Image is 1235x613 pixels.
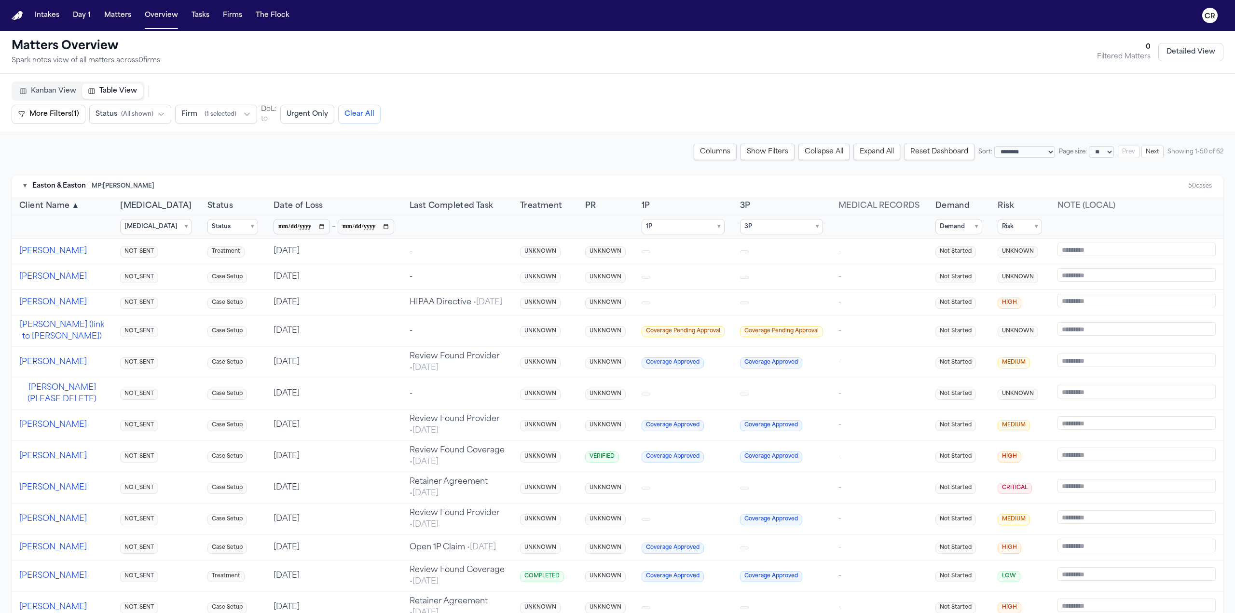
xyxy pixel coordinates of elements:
[19,356,87,368] button: [PERSON_NAME]
[798,144,850,160] button: Collapse All
[274,200,323,212] span: Date of Loss
[935,483,976,494] span: Not Started
[19,245,87,257] button: [PERSON_NAME]
[465,544,496,551] span: • [DATE]
[520,420,561,431] span: UNKNOWN
[994,146,1055,158] select: Sort
[585,389,626,400] span: UNKNOWN
[120,571,158,582] span: NOT_SENT
[32,181,86,191] span: Easton & Easton
[19,271,87,283] button: [PERSON_NAME]
[935,246,976,258] span: Not Started
[998,219,1042,234] summary: Risk ▾
[740,451,802,463] span: Coverage Approved
[205,110,236,118] span: ( 1 selected )
[838,452,841,460] span: -
[520,357,561,368] span: UNKNOWN
[19,513,87,525] button: [PERSON_NAME]
[12,11,23,20] a: Home
[121,110,153,118] span: ( All shown )
[1141,146,1164,158] button: Next
[23,181,27,191] button: Toggle firm section
[998,389,1038,400] span: UNKNOWN
[642,420,704,431] span: Coverage Approved
[816,223,819,231] span: ▾
[1089,146,1114,158] select: Page size
[585,200,596,212] button: PR
[12,39,160,54] h1: Matters Overview
[520,571,564,582] span: COMPLETED
[12,11,23,20] img: Finch Logo
[120,483,158,494] span: NOT_SENT
[935,571,976,582] span: Not Started
[99,86,137,96] span: Table View
[402,264,512,290] td: -
[838,358,841,366] span: -
[120,298,158,309] span: NOT_SENT
[838,247,841,255] span: -
[740,571,802,582] span: Coverage Approved
[717,223,720,231] span: ▾
[471,299,502,306] span: • [DATE]
[120,326,158,337] span: NOT_SENT
[141,7,182,24] button: Overview
[266,347,402,378] td: [DATE]
[207,514,247,525] span: Case Setup
[585,272,626,283] span: UNKNOWN
[520,200,563,212] button: Treatment
[740,420,802,431] span: Coverage Approved
[31,7,63,24] a: Intakes
[266,378,402,409] td: [DATE]
[338,105,381,124] button: Clear All
[740,200,751,212] span: 3P
[410,299,502,306] span: HIPAA Directive
[642,219,725,234] summary: 1P ▾
[838,390,841,397] span: -
[181,109,197,119] span: Firm
[520,326,561,337] span: UNKNOWN
[998,483,1032,494] span: CRITICAL
[207,326,247,337] span: Case Setup
[266,535,402,560] td: [DATE]
[520,272,561,283] span: UNKNOWN
[1118,146,1139,158] button: Prev
[741,144,795,160] button: Show Filters
[975,223,978,231] span: ▾
[410,566,505,586] span: Review Found Coverage
[585,246,626,258] span: UNKNOWN
[19,450,87,462] button: [PERSON_NAME]
[935,357,976,368] span: Not Started
[838,273,841,281] span: -
[266,264,402,290] td: [DATE]
[410,353,500,372] span: Review Found Provider
[998,357,1030,368] span: MEDIUM
[410,427,439,435] span: • [DATE]
[642,451,704,463] span: Coverage Approved
[935,200,970,212] button: Demand
[402,239,512,264] td: -
[207,200,233,212] button: Status
[1057,202,1116,210] span: Note (local)
[69,7,95,24] button: Day 1
[120,246,158,258] span: NOT_SENT
[1205,13,1215,20] text: CR
[585,514,626,525] span: UNKNOWN
[410,490,439,497] span: • [DATE]
[1035,223,1038,231] span: ▾
[642,571,704,582] span: Coverage Approved
[1158,43,1223,61] button: Detailed View
[520,483,561,494] span: UNKNOWN
[520,246,561,258] span: UNKNOWN
[585,571,626,582] span: UNKNOWN
[935,451,976,463] span: Not Started
[19,601,87,613] button: [PERSON_NAME]
[120,451,158,463] span: NOT_SENT
[642,543,704,554] span: Coverage Approved
[19,319,105,342] button: [PERSON_NAME] (link to [PERSON_NAME])
[520,543,561,554] span: UNKNOWN
[120,420,158,431] span: NOT_SENT
[188,7,213,24] button: Tasks
[998,420,1030,431] span: MEDIUM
